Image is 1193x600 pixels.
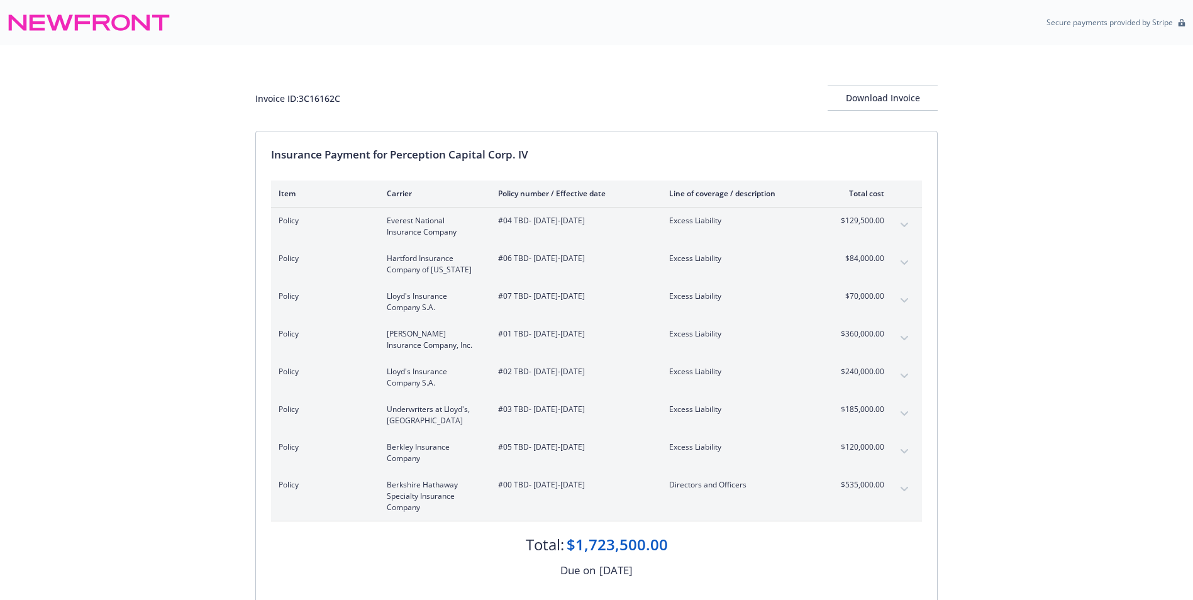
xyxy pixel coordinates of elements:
[279,253,367,264] span: Policy
[255,92,340,105] div: Invoice ID: 3C16162C
[271,283,922,321] div: PolicyLloyd's Insurance Company S.A.#07 TBD- [DATE]-[DATE]Excess Liability$70,000.00expand content
[387,442,478,464] span: Berkley Insurance Company
[387,253,478,275] span: Hartford Insurance Company of [US_STATE]
[387,328,478,351] span: [PERSON_NAME] Insurance Company, Inc.
[387,366,478,389] span: Lloyd's Insurance Company S.A.
[669,404,817,415] span: Excess Liability
[837,215,884,226] span: $129,500.00
[279,442,367,453] span: Policy
[498,404,649,415] span: #03 TBD - [DATE]-[DATE]
[526,534,564,555] div: Total:
[828,86,938,110] div: Download Invoice
[498,328,649,340] span: #01 TBD - [DATE]-[DATE]
[837,328,884,340] span: $360,000.00
[894,291,914,311] button: expand content
[894,442,914,462] button: expand content
[599,562,633,579] div: [DATE]
[387,479,478,513] span: Berkshire Hathaway Specialty Insurance Company
[279,291,367,302] span: Policy
[894,328,914,348] button: expand content
[669,253,817,264] span: Excess Liability
[498,291,649,302] span: #07 TBD - [DATE]-[DATE]
[560,562,596,579] div: Due on
[669,442,817,453] span: Excess Liability
[279,404,367,415] span: Policy
[387,404,478,426] span: Underwriters at Lloyd's, [GEOGRAPHIC_DATA]
[271,472,922,521] div: PolicyBerkshire Hathaway Specialty Insurance Company#00 TBD- [DATE]-[DATE]Directors and Officers$...
[271,245,922,283] div: PolicyHartford Insurance Company of [US_STATE]#06 TBD- [DATE]-[DATE]Excess Liability$84,000.00exp...
[387,215,478,238] span: Everest National Insurance Company
[498,188,649,199] div: Policy number / Effective date
[279,366,367,377] span: Policy
[387,291,478,313] span: Lloyd's Insurance Company S.A.
[669,291,817,302] span: Excess Liability
[498,215,649,226] span: #04 TBD - [DATE]-[DATE]
[837,442,884,453] span: $120,000.00
[567,534,668,555] div: $1,723,500.00
[894,479,914,499] button: expand content
[837,291,884,302] span: $70,000.00
[279,188,367,199] div: Item
[669,328,817,340] span: Excess Liability
[828,86,938,111] button: Download Invoice
[837,404,884,415] span: $185,000.00
[894,366,914,386] button: expand content
[669,479,817,491] span: Directors and Officers
[669,215,817,226] span: Excess Liability
[837,366,884,377] span: $240,000.00
[894,404,914,424] button: expand content
[498,366,649,377] span: #02 TBD - [DATE]-[DATE]
[837,479,884,491] span: $535,000.00
[669,366,817,377] span: Excess Liability
[837,253,884,264] span: $84,000.00
[271,358,922,396] div: PolicyLloyd's Insurance Company S.A.#02 TBD- [DATE]-[DATE]Excess Liability$240,000.00expand content
[279,328,367,340] span: Policy
[387,188,478,199] div: Carrier
[271,208,922,245] div: PolicyEverest National Insurance Company#04 TBD- [DATE]-[DATE]Excess Liability$129,500.00expand c...
[271,147,922,163] div: Insurance Payment for Perception Capital Corp. IV
[894,215,914,235] button: expand content
[279,479,367,491] span: Policy
[271,321,922,358] div: Policy[PERSON_NAME] Insurance Company, Inc.#01 TBD- [DATE]-[DATE]Excess Liability$360,000.00expan...
[837,188,884,199] div: Total cost
[498,479,649,491] span: #00 TBD - [DATE]-[DATE]
[894,253,914,273] button: expand content
[271,396,922,434] div: PolicyUnderwriters at Lloyd's, [GEOGRAPHIC_DATA]#03 TBD- [DATE]-[DATE]Excess Liability$185,000.00...
[279,215,367,226] span: Policy
[498,253,649,264] span: #06 TBD - [DATE]-[DATE]
[1046,17,1173,28] p: Secure payments provided by Stripe
[271,434,922,472] div: PolicyBerkley Insurance Company#05 TBD- [DATE]-[DATE]Excess Liability$120,000.00expand content
[498,442,649,453] span: #05 TBD - [DATE]-[DATE]
[669,188,817,199] div: Line of coverage / description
